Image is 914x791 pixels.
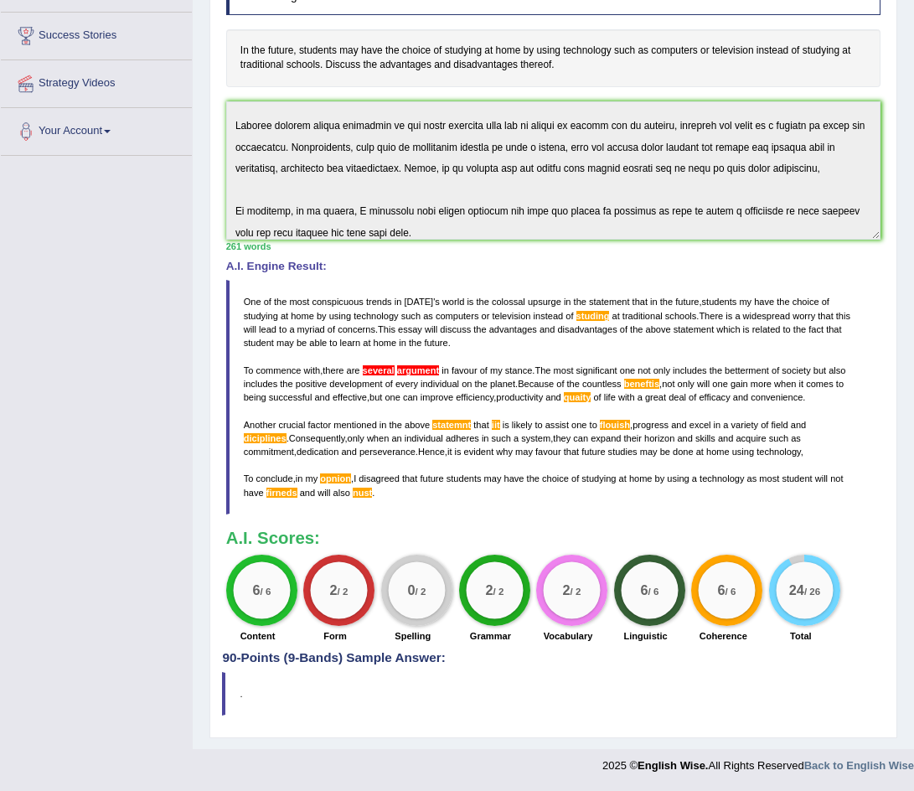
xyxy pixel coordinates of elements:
span: development [329,379,382,389]
span: is [743,324,750,334]
label: Linguistic [624,629,668,643]
span: gain [731,379,748,389]
span: a [514,433,519,443]
span: and [341,447,356,457]
span: of [620,324,627,334]
span: using [667,473,689,483]
span: television [492,311,530,321]
big: 6 [718,582,726,597]
span: at [363,338,370,348]
span: not [830,473,843,483]
span: at [281,311,288,321]
span: to [590,420,597,430]
span: the [274,297,287,307]
span: future [424,338,447,348]
span: it [447,447,452,457]
span: convenience [751,392,803,402]
span: in [380,420,387,430]
span: such [769,433,788,443]
span: Possible spelling mistake found. (did you mean: benefits) [624,379,659,389]
span: my [305,473,318,483]
span: lead [259,324,276,334]
span: computers [436,311,479,321]
span: assist [545,420,569,430]
span: The [534,365,550,375]
span: the [567,379,580,389]
span: countless [582,379,622,389]
span: favour [535,447,561,457]
span: stance [505,365,533,375]
span: and [300,488,315,498]
span: in [650,297,658,307]
span: society [782,365,810,375]
span: by [655,473,665,483]
span: their [624,433,643,443]
span: to [329,338,337,348]
span: deal [669,392,686,402]
span: discuss [440,324,471,334]
span: most [554,365,574,375]
small: / 2 [338,586,349,597]
span: instead [534,311,564,321]
span: more [751,379,772,389]
span: schools [665,311,696,321]
span: Possible spelling mistake found. (did you mean: must) [353,488,372,498]
span: disagreed [359,473,400,483]
span: student [782,473,812,483]
span: factor [307,420,331,430]
span: my [490,365,503,375]
small: / 26 [804,586,820,597]
span: that [564,447,579,457]
span: have [244,488,264,498]
span: why [496,447,513,457]
span: choice [542,473,569,483]
span: there [323,365,343,375]
span: is [503,420,509,430]
span: at [619,473,627,483]
span: conclude [256,473,292,483]
span: with [304,365,321,375]
span: s [435,297,440,307]
span: concerns [338,324,375,334]
span: individual [405,433,443,443]
span: and [677,433,692,443]
span: as [423,311,433,321]
span: studies [608,447,638,457]
span: life [604,392,616,402]
b: A.I. Scores: [226,529,320,547]
span: will [244,324,256,334]
div: 261 words [226,240,881,253]
span: learn [340,338,361,348]
span: may [276,338,294,348]
span: efficacy [699,392,730,402]
h4: A.I. Engine Result: [226,261,881,273]
span: Possible spelling mistake found. (did you mean: quality) [564,392,591,402]
span: a [638,392,643,402]
a: Success Stories [1,13,192,54]
span: of [565,311,573,321]
span: of [385,379,393,389]
span: or [482,311,490,321]
span: this [836,311,850,321]
small: / 6 [260,586,271,597]
span: fact [808,324,824,334]
span: be [297,338,307,348]
span: that [826,324,841,334]
span: is [455,447,462,457]
div: 2025 © All Rights Reserved [602,749,914,773]
span: widespread [743,311,791,321]
a: Your Account [1,108,192,150]
span: Possible agreement error. The noun argument seems to be countable; consider using: “several argum... [395,365,397,375]
blockquote: ' , . . . , . . , , , . , . , , , . , , , , . [226,280,881,514]
span: most [759,473,779,483]
span: and [718,433,733,443]
span: in [714,420,721,430]
span: as [791,433,801,443]
span: in [482,433,489,443]
span: is [726,311,732,321]
span: can [573,433,588,443]
label: Content [240,629,276,643]
span: disadvantages [557,324,617,334]
span: Hence [418,447,445,457]
span: Possible spelling mistake found. (did you mean: fir neds) [266,488,297,498]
